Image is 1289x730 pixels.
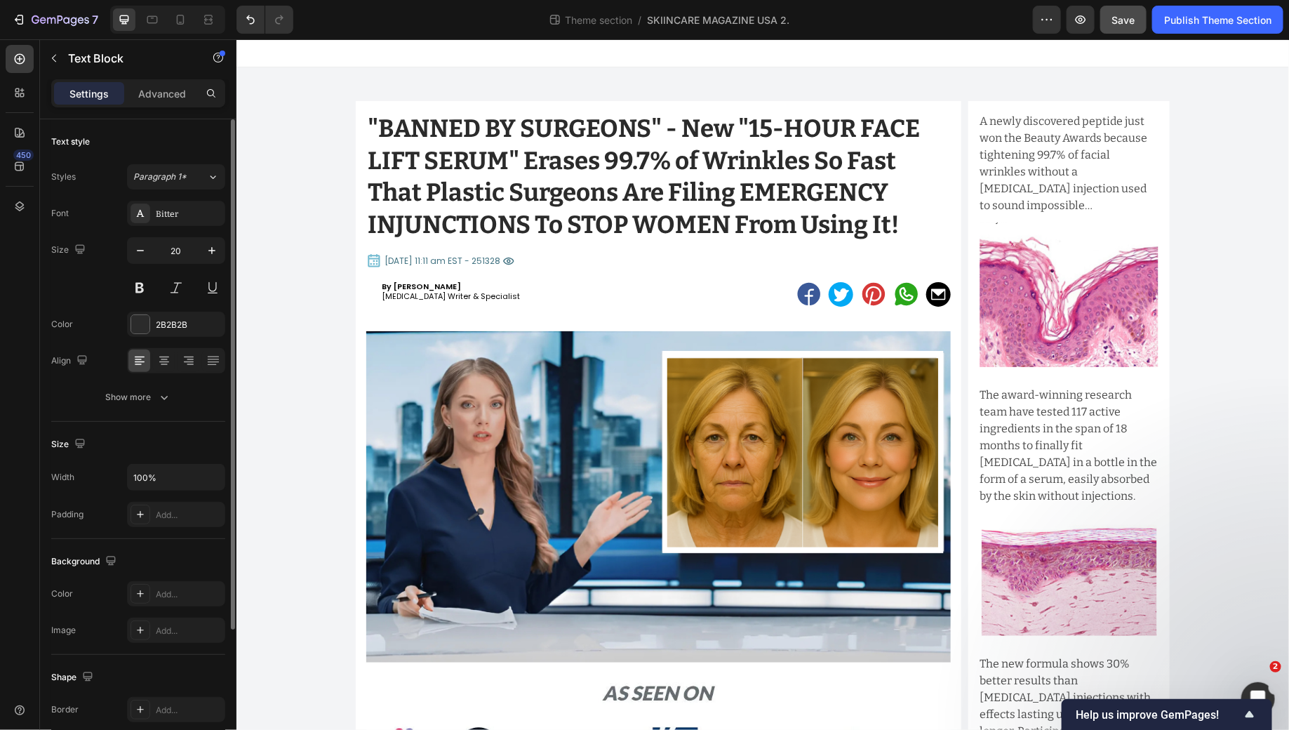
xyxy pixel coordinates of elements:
button: Publish Theme Section [1152,6,1283,34]
div: 2B2B2B [156,319,222,331]
div: Border [51,703,79,716]
div: Align [51,352,91,371]
span: Theme section [562,13,635,27]
div: Size [51,241,88,260]
div: 450 [13,150,34,161]
button: Show survey - Help us improve GemPages! [1076,706,1258,723]
div: Bitter [156,208,222,220]
div: Color [51,318,73,331]
p: Advanced [138,86,186,101]
button: Show more [51,385,225,410]
span: / [638,13,641,27]
div: Text style [51,135,90,148]
span: Paragraph 1* [133,171,187,183]
div: Shape [51,668,96,687]
p: A newly discovered peptide just won the Beauty Awards because tightening 99.7% of facial wrinkles... [744,74,922,175]
div: Publish Theme Section [1164,13,1271,27]
div: Size [51,435,88,454]
iframe: Design area [236,39,1289,730]
button: Save [1100,6,1147,34]
div: Show more [106,390,171,404]
div: Color [51,588,73,600]
div: Width [51,471,74,484]
button: Paragraph 1* [127,164,225,190]
div: Add... [156,704,222,717]
div: Add... [156,625,222,637]
span: Help us improve GemPages! [1076,708,1241,722]
div: Add... [156,588,222,601]
p: The award-winning research team have tested 117 active ingredients in the span of 18 months to fi... [744,347,922,465]
img: 1721844471214_1718030134_Screenshot_2024_06_10_193136.webp [742,467,923,598]
span: SKIINCARE MAGAZINE USA 2. [647,13,789,27]
div: Styles [51,171,76,183]
img: 1721844096824_1718030132_Screenshot_2024_06_10_193121.webp [742,183,923,329]
div: Add... [156,509,222,522]
p: Text Block [68,50,187,67]
div: Padding [51,508,84,521]
p: 7 [92,11,98,28]
p: Settings [69,86,109,101]
iframe: Intercom live chat [1241,682,1275,716]
input: Auto [128,465,225,490]
span: Save [1112,14,1135,26]
div: Image [51,624,76,637]
div: Font [51,207,69,220]
button: 7 [6,6,105,34]
div: Undo/Redo [236,6,293,34]
span: 2 [1270,661,1281,672]
div: Background [51,552,119,571]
